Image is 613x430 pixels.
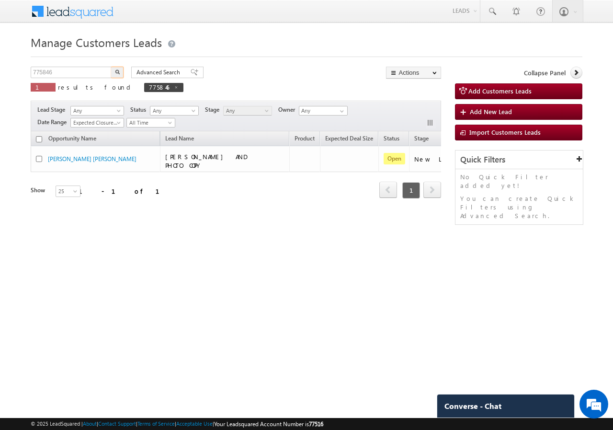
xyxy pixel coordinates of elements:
span: Expected Closure Date [71,118,121,127]
a: Contact Support [98,420,136,427]
span: Any [224,106,269,115]
span: Stage [205,105,223,114]
span: Expected Deal Size [325,135,373,142]
a: Stage [409,133,433,146]
a: Terms of Service [137,420,175,427]
p: No Quick Filter added yet! [460,173,578,190]
a: Expected Deal Size [320,133,378,146]
span: Converse - Chat [444,402,501,410]
div: 1 - 1 of 1 [79,186,171,197]
span: Date Range [37,118,70,127]
span: Collapse Panel [524,69,566,77]
img: Search [115,70,120,74]
span: All Time [127,118,172,127]
span: Add Customers Leads [468,87,532,95]
a: Show All Items [335,106,347,116]
span: 77516 [309,420,323,428]
span: Lead Name [160,133,199,146]
a: Any [150,106,199,116]
div: Quick Filters [455,151,583,169]
span: Import Customers Leads [469,128,541,136]
a: Expected Closure Date [70,118,124,128]
span: © 2025 LeadSquared | | | | | [31,419,323,429]
span: Opportunity Name [48,135,96,142]
a: All Time [126,118,175,128]
span: Any [150,106,196,115]
a: Opportunity Name [44,133,101,146]
a: Acceptable Use [176,420,213,427]
span: 1 [402,182,420,198]
span: results found [58,83,134,91]
div: New Lead [414,155,462,163]
span: Add New Lead [470,107,512,116]
span: Lead Stage [37,105,69,114]
a: 25 [56,186,80,197]
span: Advanced Search [136,68,183,77]
span: Any [71,106,121,115]
a: prev [379,183,397,198]
a: next [423,183,441,198]
span: Manage Customers Leads [31,35,162,50]
a: Any [223,106,272,116]
div: Show [31,186,48,195]
span: 25 [56,187,81,196]
p: You can create Quick Filters using Advanced Search. [460,194,578,220]
span: Open [384,153,405,164]
a: Status [379,133,404,146]
span: Stage [414,135,429,142]
span: Product [295,135,315,142]
span: Status [130,105,150,114]
a: About [83,420,97,427]
input: Type to Search [299,106,348,116]
a: [PERSON_NAME] [PERSON_NAME] [48,155,136,163]
input: Check all records [36,136,42,142]
span: 775846 [149,83,169,91]
span: Your Leadsquared Account Number is [214,420,323,428]
span: 1 [35,83,51,91]
a: Any [70,106,124,116]
span: [PERSON_NAME] AND PHOTO COPY [165,152,247,169]
span: Owner [278,105,299,114]
button: Actions [386,67,441,79]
